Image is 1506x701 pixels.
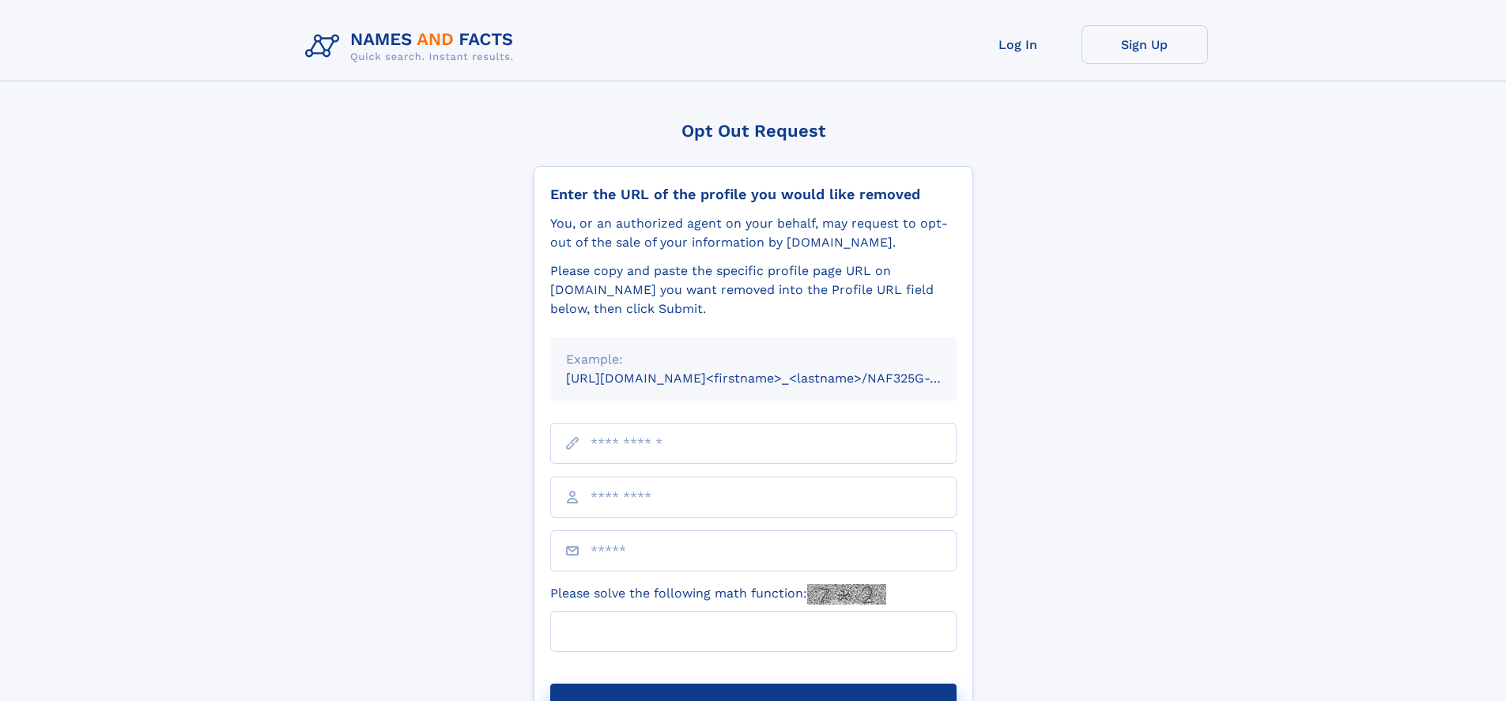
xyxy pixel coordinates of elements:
[550,214,957,252] div: You, or an authorized agent on your behalf, may request to opt-out of the sale of your informatio...
[566,350,941,369] div: Example:
[550,584,886,605] label: Please solve the following math function:
[566,371,987,386] small: [URL][DOMAIN_NAME]<firstname>_<lastname>/NAF325G-xxxxxxxx
[1081,25,1208,64] a: Sign Up
[299,25,527,68] img: Logo Names and Facts
[534,121,973,141] div: Opt Out Request
[550,262,957,318] div: Please copy and paste the specific profile page URL on [DOMAIN_NAME] you want removed into the Pr...
[550,186,957,203] div: Enter the URL of the profile you would like removed
[955,25,1081,64] a: Log In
